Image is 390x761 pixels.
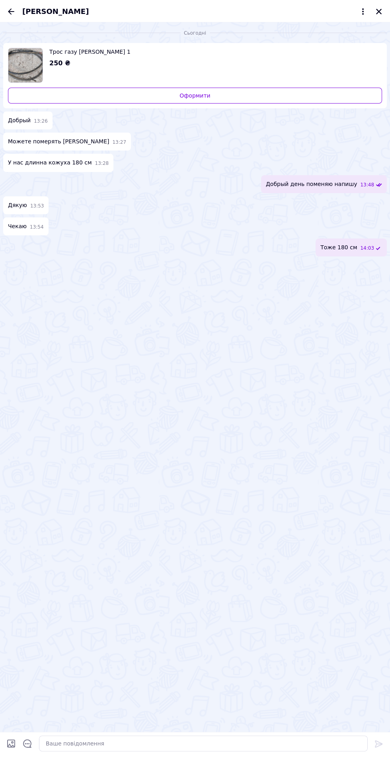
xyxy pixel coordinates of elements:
img: 6622550927_w640_h640_tros-gaza-ford.jpg [8,48,43,82]
a: Переглянути товар [8,48,382,83]
span: [PERSON_NAME] [22,6,89,17]
a: Оформити [8,88,382,104]
span: Сьогодні [181,30,209,37]
button: [PERSON_NAME] [22,6,368,17]
span: Чекаю [8,222,27,231]
span: 13:27 12.09.2025 [112,139,126,146]
span: 13:26 12.09.2025 [34,118,48,125]
button: Відкрити шаблони відповідей [22,738,33,749]
span: 14:03 12.09.2025 [360,245,374,252]
span: Тоже 180 см [320,243,357,252]
button: Закрити [374,7,384,16]
span: Можете померять [PERSON_NAME] [8,137,109,146]
span: 250 ₴ [49,59,70,67]
span: Добрый день поменяю напишу [266,180,357,188]
span: У нас длинна кожуха 180 см [8,158,92,167]
div: 12.09.2025 [3,29,387,37]
span: 13:28 12.09.2025 [95,160,109,167]
span: 13:53 12.09.2025 [30,203,44,209]
button: Назад [6,7,16,16]
span: Добрый [8,116,31,125]
span: 13:54 12.09.2025 [30,224,44,231]
span: Дякую [8,201,27,209]
span: 13:48 12.09.2025 [360,182,374,188]
span: Трос газу [PERSON_NAME] 1 [49,48,376,56]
